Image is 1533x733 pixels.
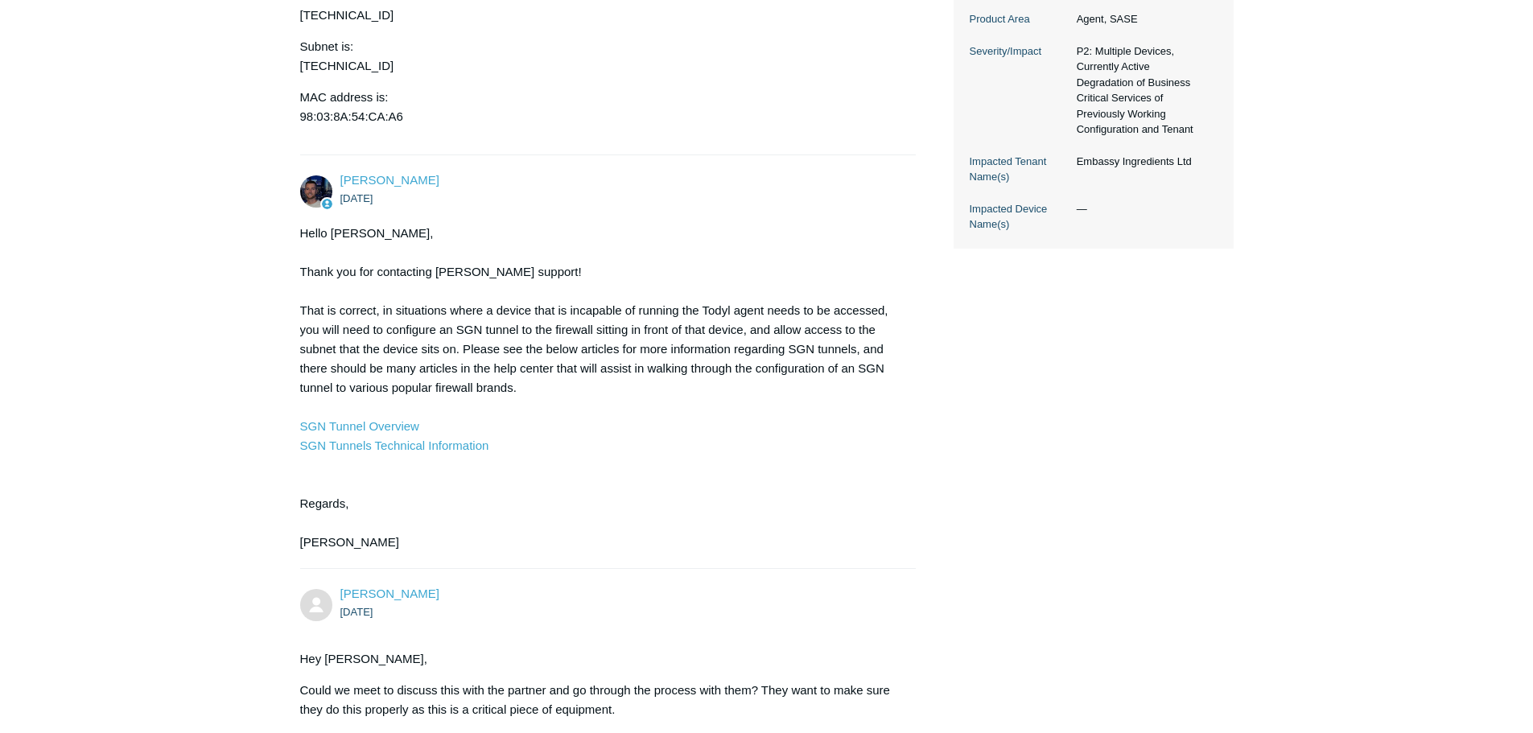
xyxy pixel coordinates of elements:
[1069,11,1218,27] dd: Agent, SASE
[340,192,373,204] time: 09/04/2025, 17:08
[1069,154,1218,170] dd: Embassy Ingredients Ltd
[300,88,900,126] p: MAC address is: 98:03:8A:54:CA:A6
[300,439,489,452] a: SGN Tunnels Technical Information
[970,11,1069,27] dt: Product Area
[1069,43,1218,138] dd: P2: Multiple Devices, Currently Active Degradation of Business Critical Services of Previously Wo...
[300,37,900,76] p: Subnet is: [TECHNICAL_ID]
[340,606,373,618] time: 09/05/2025, 08:29
[300,681,900,719] p: Could we meet to discuss this with the partner and go through the process with them? They want to...
[300,419,419,433] a: SGN Tunnel Overview
[340,173,439,187] span: Connor Davis
[340,173,439,187] a: [PERSON_NAME]
[340,587,439,600] a: [PERSON_NAME]
[970,201,1069,233] dt: Impacted Device Name(s)
[340,587,439,600] span: Alex Hart
[1069,201,1218,217] dd: —
[970,43,1069,60] dt: Severity/Impact
[970,154,1069,185] dt: Impacted Tenant Name(s)
[300,649,900,669] p: Hey [PERSON_NAME],
[300,224,900,552] div: Hello [PERSON_NAME], Thank you for contacting [PERSON_NAME] support! That is correct, in situatio...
